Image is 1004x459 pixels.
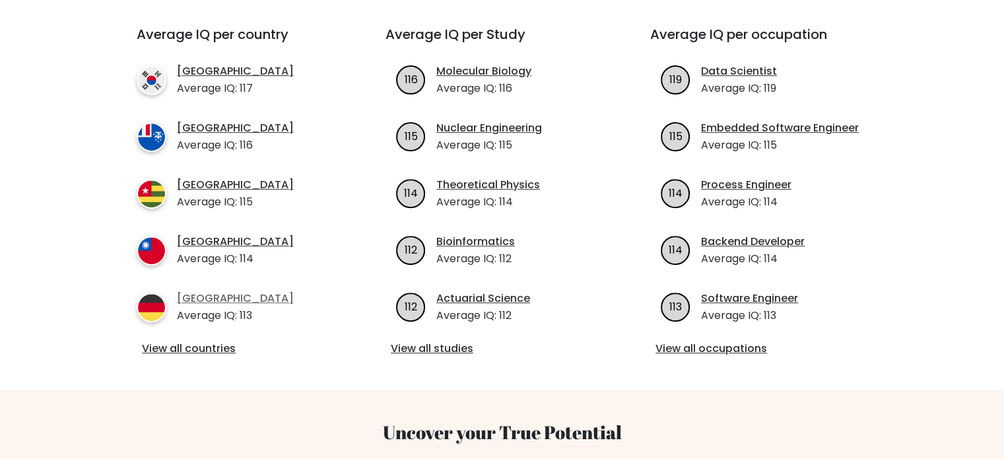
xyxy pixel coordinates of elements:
text: 114 [404,185,418,200]
text: 115 [669,128,683,143]
a: Molecular Biology [436,63,531,79]
a: View all countries [142,341,333,357]
text: 113 [669,299,682,314]
img: country [137,65,166,95]
a: Bioinformatics [436,234,515,250]
p: Average IQ: 115 [177,194,294,210]
p: Average IQ: 116 [436,81,531,96]
p: Average IQ: 114 [701,194,791,210]
p: Average IQ: 115 [436,137,542,153]
text: 115 [405,128,418,143]
img: country [137,122,166,152]
a: View all occupations [655,341,878,357]
h3: Uncover your True Potential [75,421,930,444]
h3: Average IQ per occupation [650,26,883,58]
h3: Average IQ per Study [385,26,619,58]
a: Data Scientist [701,63,777,79]
a: Software Engineer [701,291,798,306]
a: [GEOGRAPHIC_DATA] [177,63,294,79]
p: Average IQ: 116 [177,137,294,153]
p: Average IQ: 114 [436,194,540,210]
a: [GEOGRAPHIC_DATA] [177,291,294,306]
p: Average IQ: 112 [436,308,530,324]
p: Average IQ: 119 [701,81,777,96]
text: 119 [669,71,682,87]
img: country [137,236,166,265]
a: View all studies [391,341,613,357]
text: 116 [405,71,418,87]
p: Average IQ: 114 [701,251,805,267]
a: Embedded Software Engineer [701,120,859,136]
a: Theoretical Physics [436,177,540,193]
p: Average IQ: 117 [177,81,294,96]
img: country [137,293,166,322]
a: Process Engineer [701,177,791,193]
p: Average IQ: 114 [177,251,294,267]
a: Nuclear Engineering [436,120,542,136]
text: 112 [405,299,417,314]
a: [GEOGRAPHIC_DATA] [177,177,294,193]
a: Backend Developer [701,234,805,250]
a: Actuarial Science [436,291,530,306]
p: Average IQ: 113 [177,308,294,324]
text: 114 [669,242,683,257]
p: Average IQ: 112 [436,251,515,267]
img: country [137,179,166,209]
text: 114 [669,185,683,200]
h3: Average IQ per country [137,26,338,58]
a: [GEOGRAPHIC_DATA] [177,120,294,136]
a: [GEOGRAPHIC_DATA] [177,234,294,250]
p: Average IQ: 115 [701,137,859,153]
p: Average IQ: 113 [701,308,798,324]
text: 112 [405,242,417,257]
